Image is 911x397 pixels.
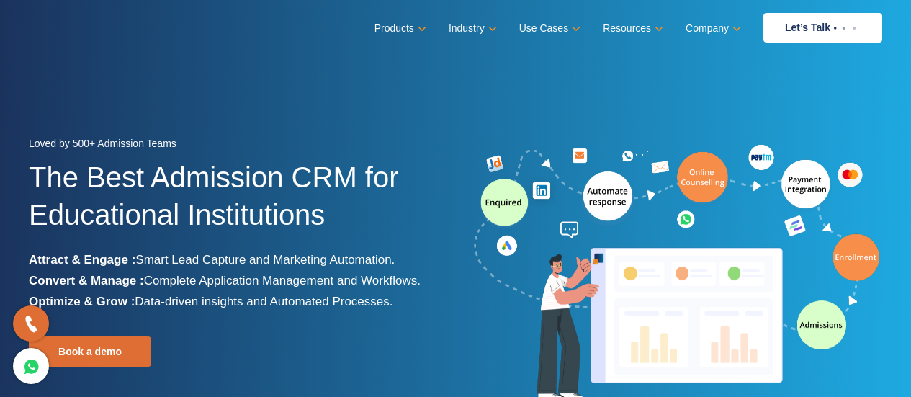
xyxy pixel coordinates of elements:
a: Book a demo [29,336,151,367]
b: Optimize & Grow : [29,295,135,308]
span: Smart Lead Capture and Marketing Automation. [135,253,395,267]
a: Industry [449,18,494,39]
h1: The Best Admission CRM for Educational Institutions [29,159,445,249]
a: Resources [603,18,660,39]
span: Data-driven insights and Automated Processes. [135,295,392,308]
b: Attract & Engage : [29,253,135,267]
a: Products [374,18,423,39]
div: Loved by 500+ Admission Teams [29,133,445,159]
span: Complete Application Management and Workflows. [144,274,421,287]
a: Let’s Talk [763,13,882,43]
a: Company [686,18,738,39]
b: Convert & Manage : [29,274,144,287]
a: Use Cases [519,18,578,39]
